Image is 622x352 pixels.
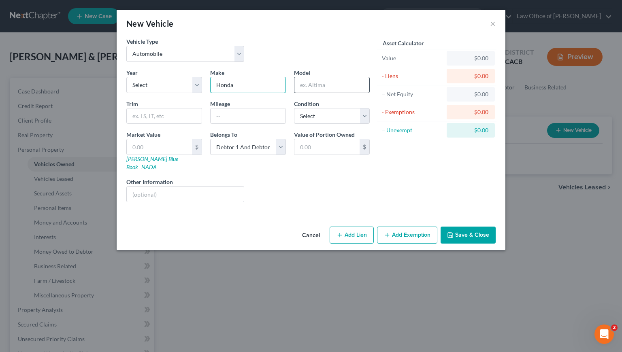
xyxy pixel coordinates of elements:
[296,227,326,244] button: Cancel
[382,54,443,62] div: Value
[382,126,443,134] div: = Unexempt
[382,108,443,116] div: - Exemptions
[360,139,369,155] div: $
[382,72,443,80] div: - Liens
[126,155,178,170] a: [PERSON_NAME] Blue Book
[211,77,285,93] input: ex. Nissan
[126,178,173,186] label: Other Information
[382,90,443,98] div: = Net Equity
[126,18,173,29] div: New Vehicle
[127,108,202,124] input: ex. LS, LT, etc
[453,108,488,116] div: $0.00
[294,130,355,139] label: Value of Portion Owned
[192,139,202,155] div: $
[453,126,488,134] div: $0.00
[126,37,158,46] label: Vehicle Type
[126,100,138,108] label: Trim
[383,39,424,47] label: Asset Calculator
[453,54,488,62] div: $0.00
[611,324,618,331] span: 2
[441,227,496,244] button: Save & Close
[490,19,496,28] button: ×
[126,130,160,139] label: Market Value
[294,139,360,155] input: 0.00
[453,90,488,98] div: $0.00
[294,77,369,93] input: ex. Altima
[330,227,374,244] button: Add Lien
[294,68,310,77] label: Model
[210,100,230,108] label: Mileage
[141,163,157,170] a: NADA
[210,131,237,138] span: Belongs To
[210,69,224,76] span: Make
[127,187,244,202] input: (optional)
[127,139,192,155] input: 0.00
[377,227,437,244] button: Add Exemption
[211,108,285,124] input: --
[294,100,319,108] label: Condition
[126,68,138,77] label: Year
[453,72,488,80] div: $0.00
[594,324,614,344] iframe: Intercom live chat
